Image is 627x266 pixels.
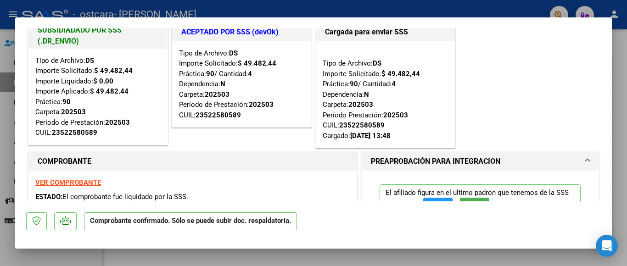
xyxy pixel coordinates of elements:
[350,80,358,88] strong: 90
[362,152,599,171] mat-expansion-panel-header: PREAPROBACIÓN PARA INTEGRACION
[220,80,225,88] strong: N
[392,80,396,88] strong: 4
[181,27,302,38] h1: ACEPTADO POR SSS (devOk)
[380,184,581,219] p: El afiliado figura en el ultimo padrón que tenemos de la SSS de
[85,56,94,65] strong: DS
[35,55,161,138] div: Tipo de Archivo: Importe Solicitado: Importe Liquidado: Importe Aplicado: Práctica: Carpeta: Perí...
[35,178,101,187] a: VER COMPROBANTE
[596,235,618,257] div: Open Intercom Messenger
[423,198,453,215] button: FTP
[325,27,446,38] h1: Cargada para enviar SSS
[381,70,420,78] strong: $ 49.482,44
[196,110,241,121] div: 23522580589
[38,157,91,166] strong: COMPROBANTE
[460,198,489,215] button: SSS
[35,193,62,201] span: ESTADO:
[84,212,297,230] p: Comprobante confirmado. Sólo se puede subir doc. respaldatoria.
[229,49,238,57] strong: DS
[61,108,86,116] strong: 202503
[52,127,97,138] div: 23522580589
[323,48,448,141] div: Tipo de Archivo: Importe Solicitado: Práctica: / Cantidad: Dependencia: Carpeta: Período Prestaci...
[206,70,214,78] strong: 90
[62,98,71,106] strong: 90
[62,193,188,201] span: El comprobante fue liquidado por la SSS.
[105,118,130,127] strong: 202503
[373,59,381,67] strong: DS
[383,111,408,119] strong: 202503
[249,100,274,109] strong: 202503
[93,77,113,85] strong: $ 0,00
[248,70,252,78] strong: 4
[94,66,133,75] strong: $ 49.482,44
[339,120,385,131] div: 23522580589
[90,87,129,95] strong: $ 49.482,44
[348,100,373,109] strong: 202503
[205,90,230,99] strong: 202503
[179,48,304,121] div: Tipo de Archivo: Importe Solicitado: Práctica: / Cantidad: Dependencia: Carpeta: Período de Prest...
[364,90,369,99] strong: N
[38,25,158,47] h1: SUBSIDIADADO POR SSS (.DR_ENVIO)
[238,59,276,67] strong: $ 49.482,44
[371,156,500,167] h1: PREAPROBACIÓN PARA INTEGRACION
[350,132,391,140] strong: [DATE] 13:48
